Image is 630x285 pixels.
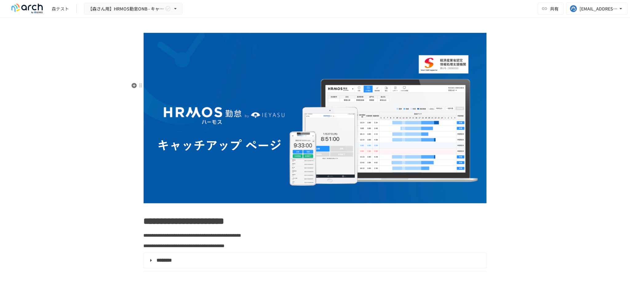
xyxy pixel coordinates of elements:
[580,5,618,13] div: [EMAIL_ADDRESS][DOMAIN_NAME]
[88,5,164,13] span: 【森さん用】HRMOS勤怠ONB - キャッチアップ
[84,3,182,15] button: 【森さん用】HRMOS勤怠ONB - キャッチアップ
[7,4,47,14] img: logo-default@2x-9cf2c760.svg
[143,33,487,203] img: BJKKeCQpXoJskXBox1WcmlAIxmsSe3lt0HW3HWAjxJd
[566,2,628,15] button: [EMAIL_ADDRESS][DOMAIN_NAME]
[538,2,564,15] button: 共有
[550,5,559,12] span: 共有
[52,6,69,12] div: 森テスト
